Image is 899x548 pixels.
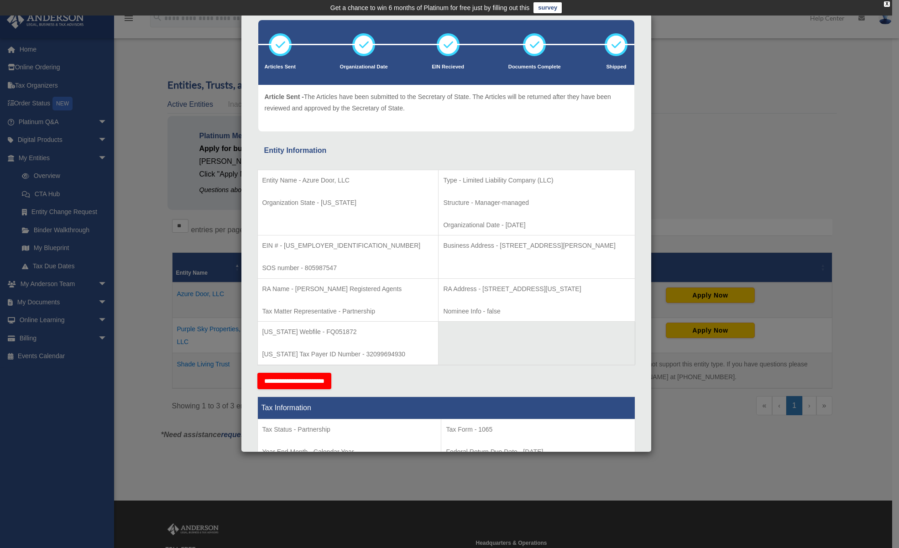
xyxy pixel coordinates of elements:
p: Entity Name - Azure Door, LLC [262,175,434,186]
p: Organizational Date - [DATE] [443,219,630,231]
p: Tax Form - 1065 [446,424,630,435]
p: Shipped [605,63,627,72]
p: SOS number - 805987547 [262,262,434,274]
p: Year End Month - Calendar Year [262,446,437,458]
p: EIN # - [US_EMPLOYER_IDENTIFICATION_NUMBER] [262,240,434,251]
p: EIN Recieved [432,63,464,72]
p: Tax Status - Partnership [262,424,437,435]
div: Get a chance to win 6 months of Platinum for free just by filling out this [330,2,530,13]
p: Tax Matter Representative - Partnership [262,306,434,317]
p: RA Address - [STREET_ADDRESS][US_STATE] [443,283,630,295]
p: Documents Complete [508,63,561,72]
th: Tax Information [257,397,635,419]
p: Nominee Info - false [443,306,630,317]
p: Articles Sent [265,63,296,72]
p: [US_STATE] Tax Payer ID Number - 32099694930 [262,349,434,360]
p: Structure - Manager-managed [443,197,630,209]
p: Type - Limited Liability Company (LLC) [443,175,630,186]
td: Tax Period Type - Calendar Year [257,419,441,486]
a: survey [533,2,562,13]
span: Article Sent - [265,93,304,100]
p: Business Address - [STREET_ADDRESS][PERSON_NAME] [443,240,630,251]
p: The Articles have been submitted to the Secretary of State. The Articles will be returned after t... [265,91,628,114]
p: Federal Return Due Date - [DATE] [446,446,630,458]
div: close [884,1,890,7]
div: Entity Information [264,144,628,157]
p: [US_STATE] Webfile - FQ051872 [262,326,434,338]
p: Organizational Date [340,63,388,72]
p: RA Name - [PERSON_NAME] Registered Agents [262,283,434,295]
p: Organization State - [US_STATE] [262,197,434,209]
